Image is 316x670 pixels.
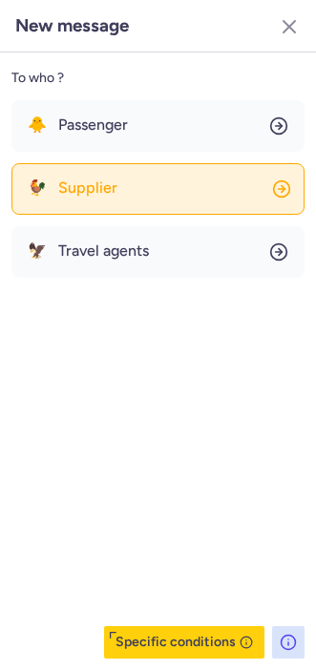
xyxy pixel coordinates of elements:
span: 🐥 [28,116,47,134]
span: Supplier [58,179,117,197]
span: Travel agents [58,242,149,260]
span: 🦅 [28,242,47,260]
span: Passenger [58,116,128,134]
button: 🐓Supplier [11,163,305,215]
h3: New message [15,15,129,36]
button: Specific conditions [104,626,264,659]
span: 🐓 [28,179,47,197]
button: 🦅Travel agents [11,226,305,278]
span: To who ? [11,64,64,93]
button: 🐥Passenger [11,100,305,152]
